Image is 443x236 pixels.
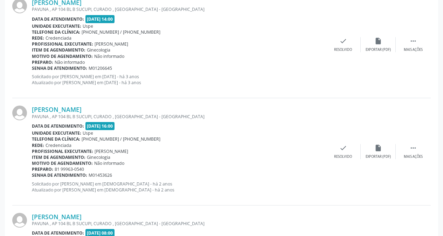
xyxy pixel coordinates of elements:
[94,160,124,166] span: Não informado
[32,16,84,22] b: Data de atendimento:
[32,35,44,41] b: Rede:
[32,65,87,71] b: Senha de atendimento:
[32,23,81,29] b: Unidade executante:
[32,47,85,53] b: Item de agendamento:
[85,122,115,130] span: [DATE] 16:00
[32,142,44,148] b: Rede:
[32,130,81,136] b: Unidade executante:
[46,35,71,41] span: Credenciada
[32,59,53,65] b: Preparo:
[32,114,326,120] div: PAVUNA , AP 104 BL B SUCUPI, CURADO , [GEOGRAPHIC_DATA] - [GEOGRAPHIC_DATA]
[82,136,160,142] span: [PHONE_NUMBER] / [PHONE_NUMBER]
[12,213,27,228] img: img
[32,123,84,129] b: Data de atendimento:
[32,160,93,166] b: Motivo de agendamento:
[32,154,85,160] b: Item de agendamento:
[409,144,417,152] i: 
[32,172,87,178] b: Senha de atendimento:
[95,148,128,154] span: [PERSON_NAME]
[89,65,112,71] span: M01206645
[89,172,112,178] span: M01453626
[12,106,27,120] img: img
[32,106,82,113] a: [PERSON_NAME]
[366,154,391,159] div: Exportar (PDF)
[404,47,423,52] div: Mais ações
[32,6,326,12] div: PAVUNA , AP 104 BL B SUCUPI, CURADO , [GEOGRAPHIC_DATA] - [GEOGRAPHIC_DATA]
[32,181,326,193] p: Solicitado por [PERSON_NAME] em [DEMOGRAPHIC_DATA] - há 2 anos Atualizado por [PERSON_NAME] em [D...
[32,148,93,154] b: Profissional executante:
[32,41,93,47] b: Profissional executante:
[339,37,347,45] i: check
[32,166,53,172] b: Preparo:
[83,130,93,136] span: Uspe
[404,154,423,159] div: Mais ações
[32,53,93,59] b: Motivo de agendamento:
[339,144,347,152] i: check
[366,47,391,52] div: Exportar (PDF)
[32,74,326,86] p: Solicitado por [PERSON_NAME] em [DATE] - há 3 anos Atualizado por [PERSON_NAME] em [DATE] - há 3 ...
[87,47,110,53] span: Ginecologia
[83,23,93,29] span: Uspe
[374,144,382,152] i: insert_drive_file
[85,15,115,23] span: [DATE] 14:00
[334,47,352,52] div: Resolvido
[55,59,85,65] span: Não informado
[87,154,110,160] span: Ginecologia
[374,37,382,45] i: insert_drive_file
[32,136,80,142] b: Telefone da clínica:
[32,213,82,221] a: [PERSON_NAME]
[32,221,326,227] div: PAVUNA , AP 104 BL B SUCUPI, CURADO , [GEOGRAPHIC_DATA] - [GEOGRAPHIC_DATA]
[46,142,71,148] span: Credenciada
[32,230,84,236] b: Data de atendimento:
[82,29,160,35] span: [PHONE_NUMBER] / [PHONE_NUMBER]
[95,41,128,47] span: [PERSON_NAME]
[334,154,352,159] div: Resolvido
[94,53,124,59] span: Não informado
[409,37,417,45] i: 
[55,166,84,172] span: 81 99963-0540
[32,29,80,35] b: Telefone da clínica:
